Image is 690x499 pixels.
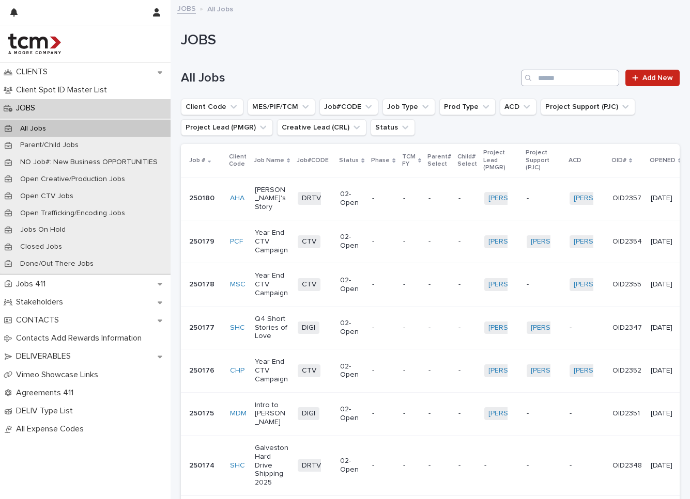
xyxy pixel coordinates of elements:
p: - [403,194,420,203]
p: - [527,194,561,203]
button: Job#CODE [319,99,378,115]
p: Year End CTV Campaign [255,271,289,297]
p: Job#CODE [297,155,329,166]
p: All Jobs [207,3,233,14]
p: - [403,366,420,375]
p: [PERSON_NAME]'s Story [255,186,289,212]
h1: JOBS [181,32,672,50]
a: [PERSON_NAME]-TCM [531,366,605,375]
span: CTV [298,235,320,248]
p: - [458,237,476,246]
span: DRTV [298,459,325,472]
button: Creative Lead (CRL) [277,119,366,136]
a: [PERSON_NAME]-TCM [488,366,562,375]
p: 02-Open [340,276,364,294]
p: Client Code [229,151,248,170]
p: 02-Open [340,457,364,474]
p: 250175 [189,409,222,418]
p: Stakeholders [12,297,71,307]
p: [DATE] [651,237,680,246]
p: - [570,461,604,470]
p: Contacts Add Rewards Information [12,333,150,343]
p: Year End CTV Campaign [255,229,289,254]
p: - [428,194,450,203]
p: - [372,280,394,289]
p: [DATE] [651,194,680,203]
span: DRTV [298,192,325,205]
p: - [428,280,450,289]
a: SHC [230,461,245,470]
a: JOBS [177,2,196,14]
p: 02-Open [340,362,364,380]
p: CLIENTS [12,67,56,77]
p: 02-Open [340,233,364,250]
p: Child# Select [457,151,477,170]
a: SHC [230,324,245,332]
p: - [428,237,450,246]
p: OID2354 [612,237,642,246]
p: [DATE] [651,409,680,418]
p: - [372,461,394,470]
button: ACD [500,99,536,115]
p: Closed Jobs [12,243,70,251]
p: Phase [371,155,390,166]
p: All Jobs [12,124,54,133]
p: Vimeo Showcase Links [12,370,106,380]
p: Galveston Hard Drive Shipping 2025 [255,444,289,487]
input: Search [521,70,619,86]
p: Open CTV Jobs [12,192,82,201]
p: OID2351 [612,409,642,418]
p: Jobs 411 [12,279,54,289]
p: - [458,324,476,332]
p: - [458,461,476,470]
p: - [403,280,420,289]
p: - [428,461,450,470]
span: DIGI [298,407,319,420]
a: [PERSON_NAME]-TCM [488,409,562,418]
p: - [458,194,476,203]
p: - [458,280,476,289]
p: [DATE] [651,461,680,470]
a: [PERSON_NAME]-TCM [531,324,605,332]
p: NO Job#: New Business OPPORTUNITIES [12,158,166,167]
a: [PERSON_NAME]-TCM [531,237,605,246]
p: Q4 Short Stories of Love [255,315,289,341]
p: Done/Out There Jobs [12,260,102,268]
a: [PERSON_NAME]-TCM [574,280,648,289]
p: - [458,366,476,375]
p: Job Name [254,155,284,166]
p: [DATE] [651,280,680,289]
p: - [527,409,561,418]
p: Jobs On Hold [12,226,74,234]
p: - [428,409,450,418]
p: DELIVERABLES [12,351,79,361]
a: CHP [230,366,244,375]
a: AHA [230,194,244,203]
a: [PERSON_NAME]-TCM [488,280,562,289]
a: [PERSON_NAME]-TCM [488,237,562,246]
p: 02-Open [340,190,364,207]
p: - [570,409,604,418]
p: [DATE] [651,324,680,332]
p: OPENED [650,155,676,166]
img: 4hMmSqQkux38exxPVZHQ [8,34,61,54]
a: [PERSON_NAME]-TCM [574,366,648,375]
p: 02-Open [340,405,364,423]
p: TCM FY [402,151,416,170]
p: Open Creative/Production Jobs [12,175,133,184]
p: - [372,237,394,246]
span: Add New [642,74,673,82]
p: OID2355 [612,280,642,289]
span: CTV [298,278,320,291]
span: CTV [298,364,320,377]
p: - [458,409,476,418]
p: - [372,324,394,332]
p: Job # [189,155,205,166]
p: JOBS [12,103,43,113]
button: Project Lead (PMGR) [181,119,273,136]
button: Status [371,119,415,136]
p: Agreements 411 [12,388,82,398]
a: PCF [230,237,243,246]
p: - [372,409,394,418]
a: [PERSON_NAME]-TCM [574,237,648,246]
